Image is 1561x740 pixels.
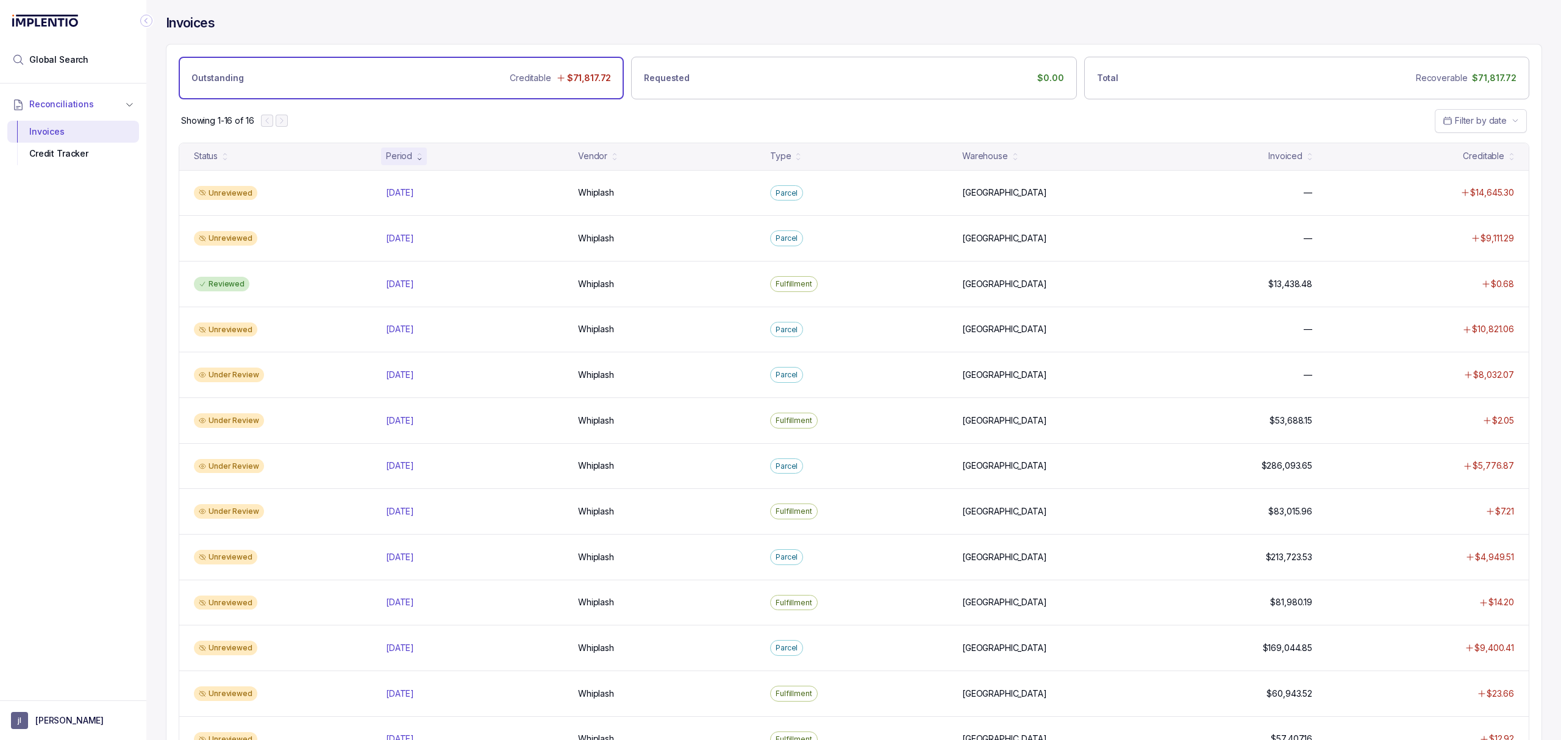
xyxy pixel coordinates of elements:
p: [GEOGRAPHIC_DATA] [962,278,1047,290]
p: Whiplash [578,323,614,335]
p: [DATE] [386,688,414,700]
div: Reconciliations [7,118,139,168]
p: Whiplash [578,232,614,244]
p: Fulfillment [776,278,812,290]
p: $0.00 [1037,72,1063,84]
div: Under Review [194,368,264,382]
div: Creditable [1463,150,1504,162]
div: Under Review [194,504,264,519]
div: Vendor [578,150,607,162]
p: $5,776.87 [1473,460,1514,472]
h4: Invoices [166,15,215,32]
p: $71,817.72 [1472,72,1516,84]
p: $169,044.85 [1263,642,1312,654]
p: $14.20 [1488,596,1514,608]
div: Under Review [194,459,264,474]
p: $0.68 [1491,278,1514,290]
div: Type [770,150,791,162]
p: Whiplash [578,551,614,563]
span: Global Search [29,54,88,66]
p: [DATE] [386,187,414,199]
div: Invoiced [1268,150,1302,162]
p: [GEOGRAPHIC_DATA] [962,551,1047,563]
p: [DATE] [386,460,414,472]
p: [GEOGRAPHIC_DATA] [962,187,1047,199]
p: [DATE] [386,596,414,608]
p: — [1304,187,1312,199]
p: [DATE] [386,505,414,518]
span: Reconciliations [29,98,94,110]
p: [DATE] [386,369,414,381]
button: Reconciliations [7,91,139,118]
p: Parcel [776,187,798,199]
p: [DATE] [386,642,414,654]
div: Reviewed [194,277,249,291]
div: Unreviewed [194,550,257,564]
p: Total [1097,72,1118,84]
p: Fulfillment [776,688,812,700]
p: Showing 1-16 of 16 [181,115,254,127]
p: Parcel [776,460,798,472]
p: [PERSON_NAME] [35,714,104,727]
p: — [1304,232,1312,244]
p: Parcel [776,324,798,336]
button: Date Range Picker [1435,109,1527,132]
p: Parcel [776,369,798,381]
span: Filter by date [1455,115,1507,126]
p: [GEOGRAPHIC_DATA] [962,596,1047,608]
p: Whiplash [578,278,614,290]
p: $4,949.51 [1475,551,1514,563]
p: [GEOGRAPHIC_DATA] [962,688,1047,700]
p: [DATE] [386,414,414,427]
p: Creditable [510,72,551,84]
button: User initials[PERSON_NAME] [11,712,135,729]
p: [DATE] [386,278,414,290]
p: Recoverable [1416,72,1467,84]
span: User initials [11,712,28,729]
div: Credit Tracker [17,143,129,165]
p: $286,093.65 [1262,460,1312,472]
p: [GEOGRAPHIC_DATA] [962,505,1047,518]
p: Whiplash [578,187,614,199]
p: Whiplash [578,688,614,700]
p: $60,943.52 [1266,688,1312,700]
p: Fulfillment [776,414,812,427]
div: Collapse Icon [139,13,154,28]
p: [DATE] [386,323,414,335]
p: $71,817.72 [567,72,612,84]
p: $13,438.48 [1268,278,1312,290]
p: Whiplash [578,460,614,472]
p: Parcel [776,642,798,654]
p: $7.21 [1495,505,1514,518]
p: Parcel [776,551,798,563]
div: Remaining page entries [181,115,254,127]
p: Requested [644,72,690,84]
div: Unreviewed [194,596,257,610]
p: [GEOGRAPHIC_DATA] [962,460,1047,472]
p: $213,723.53 [1266,551,1312,563]
p: $53,688.15 [1270,414,1312,427]
p: [DATE] [386,232,414,244]
search: Date Range Picker [1443,115,1507,127]
p: Parcel [776,232,798,244]
div: Under Review [194,413,264,428]
p: Whiplash [578,642,614,654]
p: $23.66 [1487,688,1514,700]
p: $81,980.19 [1270,596,1312,608]
p: $83,015.96 [1268,505,1312,518]
div: Status [194,150,218,162]
p: Whiplash [578,414,614,427]
div: Unreviewed [194,231,257,246]
div: Unreviewed [194,641,257,655]
p: $9,111.29 [1481,232,1514,244]
p: [GEOGRAPHIC_DATA] [962,369,1047,381]
p: [GEOGRAPHIC_DATA] [962,642,1047,654]
p: $9,400.41 [1474,642,1514,654]
p: Fulfillment [776,597,812,609]
p: Whiplash [578,505,614,518]
p: [DATE] [386,551,414,563]
div: Unreviewed [194,322,257,337]
div: Unreviewed [194,686,257,701]
p: $2.05 [1492,414,1514,427]
div: Unreviewed [194,186,257,201]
